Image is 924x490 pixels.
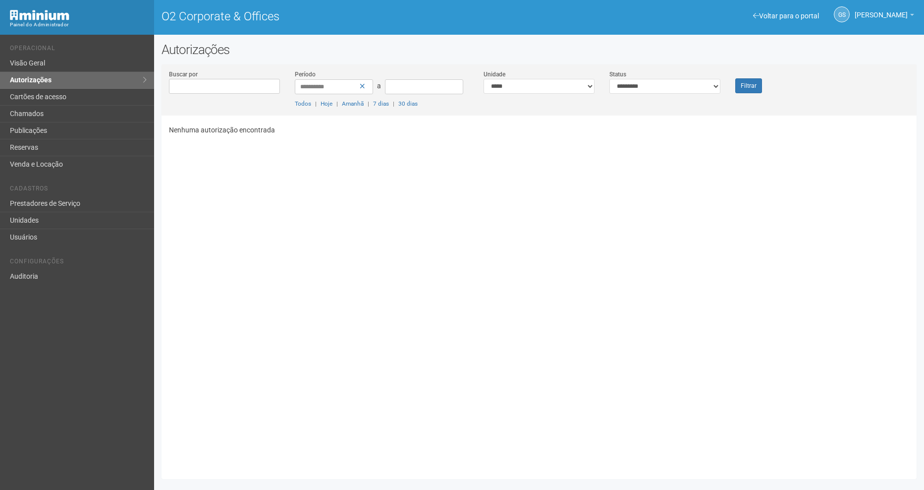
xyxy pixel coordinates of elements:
span: | [393,100,394,107]
img: Minium [10,10,69,20]
span: a [377,82,381,90]
label: Status [609,70,626,79]
span: | [336,100,338,107]
a: Todos [295,100,311,107]
button: Filtrar [735,78,762,93]
li: Operacional [10,45,147,55]
label: Período [295,70,316,79]
li: Cadastros [10,185,147,195]
span: Gabriela Souza [855,1,908,19]
span: | [315,100,317,107]
a: GS [834,6,850,22]
h2: Autorizações [162,42,917,57]
label: Buscar por [169,70,198,79]
a: 30 dias [398,100,418,107]
a: Hoje [321,100,332,107]
div: Painel do Administrador [10,20,147,29]
a: 7 dias [373,100,389,107]
a: Voltar para o portal [753,12,819,20]
li: Configurações [10,258,147,268]
a: [PERSON_NAME] [855,12,914,20]
a: Amanhã [342,100,364,107]
h1: O2 Corporate & Offices [162,10,532,23]
label: Unidade [484,70,505,79]
p: Nenhuma autorização encontrada [169,125,909,134]
span: | [368,100,369,107]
